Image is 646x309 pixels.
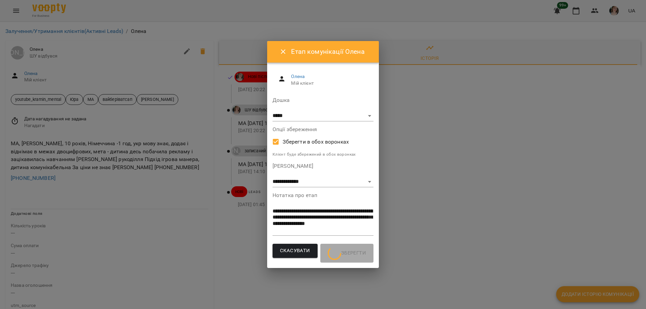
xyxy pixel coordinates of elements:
h6: Етап комунікації Олена [291,46,371,57]
span: Зберегти в обох воронках [283,138,349,146]
p: Клієнт буде збережений в обох воронках [273,151,373,158]
button: Close [275,44,291,60]
span: Скасувати [280,246,310,255]
label: Дошка [273,98,373,103]
span: Мій клієнт [291,80,368,87]
label: Нотатка про етап [273,193,373,198]
a: Олена [291,74,304,79]
label: [PERSON_NAME] [273,163,373,169]
button: Скасувати [273,244,318,258]
label: Опції збереження [273,127,373,132]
